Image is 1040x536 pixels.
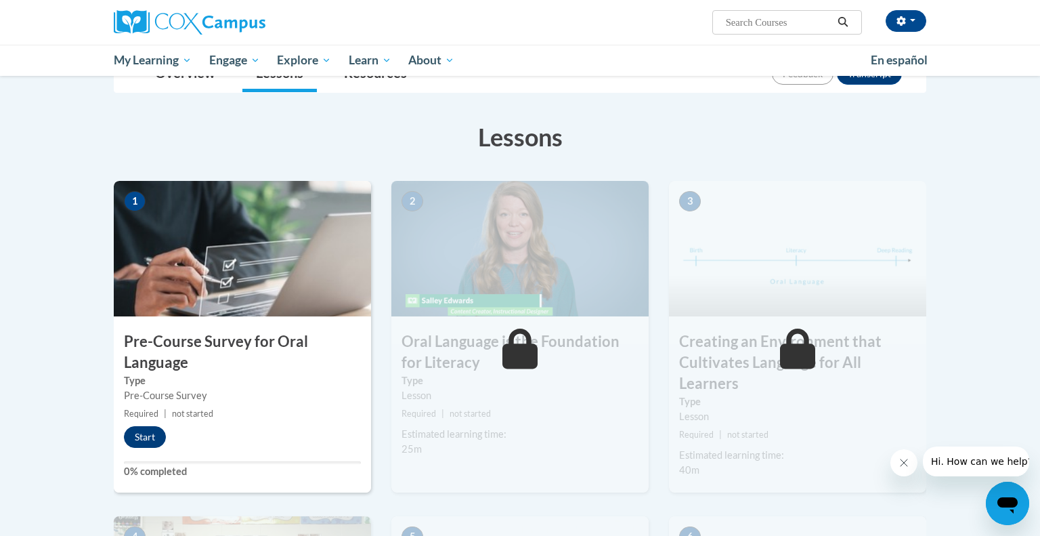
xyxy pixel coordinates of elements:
a: My Learning [105,45,200,76]
span: | [719,430,722,440]
div: Main menu [93,45,947,76]
span: 40m [679,464,699,476]
span: My Learning [114,52,192,68]
button: Account Settings [886,10,926,32]
h3: Creating an Environment that Cultivates Language for All Learners [669,331,926,394]
span: Learn [349,52,391,68]
img: Course Image [669,181,926,316]
span: | [164,409,167,419]
input: Search Courses [724,14,833,30]
img: Course Image [391,181,649,316]
a: Engage [200,45,269,76]
span: 3 [679,191,701,211]
h3: Oral Language is the Foundation for Literacy [391,331,649,373]
label: Type [124,373,361,388]
a: Learn [340,45,400,76]
img: Cox Campus [114,10,265,35]
button: Start [124,426,166,448]
div: Estimated learning time: [402,427,638,442]
span: 2 [402,191,423,211]
div: Estimated learning time: [679,448,916,463]
a: En español [862,46,936,75]
span: 1 [124,191,146,211]
div: Lesson [679,409,916,424]
span: | [441,409,444,419]
button: Search [833,14,853,30]
span: Required [679,430,714,440]
img: Course Image [114,181,371,316]
h3: Lessons [114,120,926,154]
span: En español [871,53,928,67]
label: Type [402,373,638,388]
iframe: Close message [890,449,917,476]
span: Explore [277,52,331,68]
span: About [408,52,454,68]
iframe: Message from company [923,447,1029,476]
div: Lesson [402,388,638,403]
div: Pre-Course Survey [124,388,361,403]
a: Explore [268,45,340,76]
span: Hi. How can we help? [8,9,110,20]
span: Required [124,409,158,419]
a: About [400,45,464,76]
span: 25m [402,443,422,455]
span: not started [450,409,491,419]
iframe: Button to launch messaging window [986,482,1029,525]
span: Engage [209,52,260,68]
h3: Pre-Course Survey for Oral Language [114,331,371,373]
span: not started [172,409,213,419]
span: not started [727,430,768,440]
span: Required [402,409,436,419]
label: 0% completed [124,464,361,479]
label: Type [679,394,916,409]
a: Cox Campus [114,10,371,35]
